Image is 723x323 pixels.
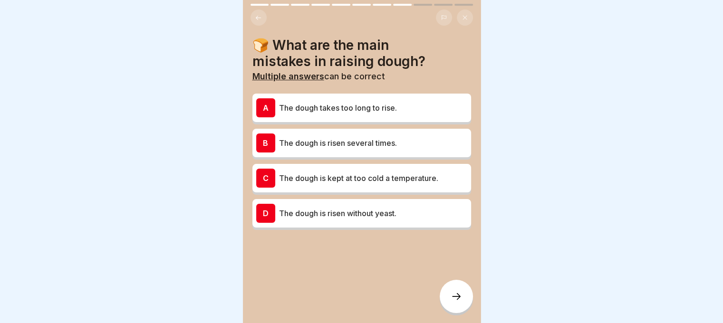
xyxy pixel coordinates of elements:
[252,71,324,81] b: Multiple answers
[279,137,467,149] p: The dough is risen several times.
[279,102,467,114] p: The dough takes too long to rise.
[256,98,275,117] div: A
[279,172,467,184] p: The dough is kept at too cold a temperature.
[279,208,467,219] p: The dough is risen without yeast.
[256,133,275,152] div: B
[252,37,471,69] h4: 🍞 What are the main mistakes in raising dough?
[256,169,275,188] div: C
[252,71,471,82] p: can be correct
[256,204,275,223] div: D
